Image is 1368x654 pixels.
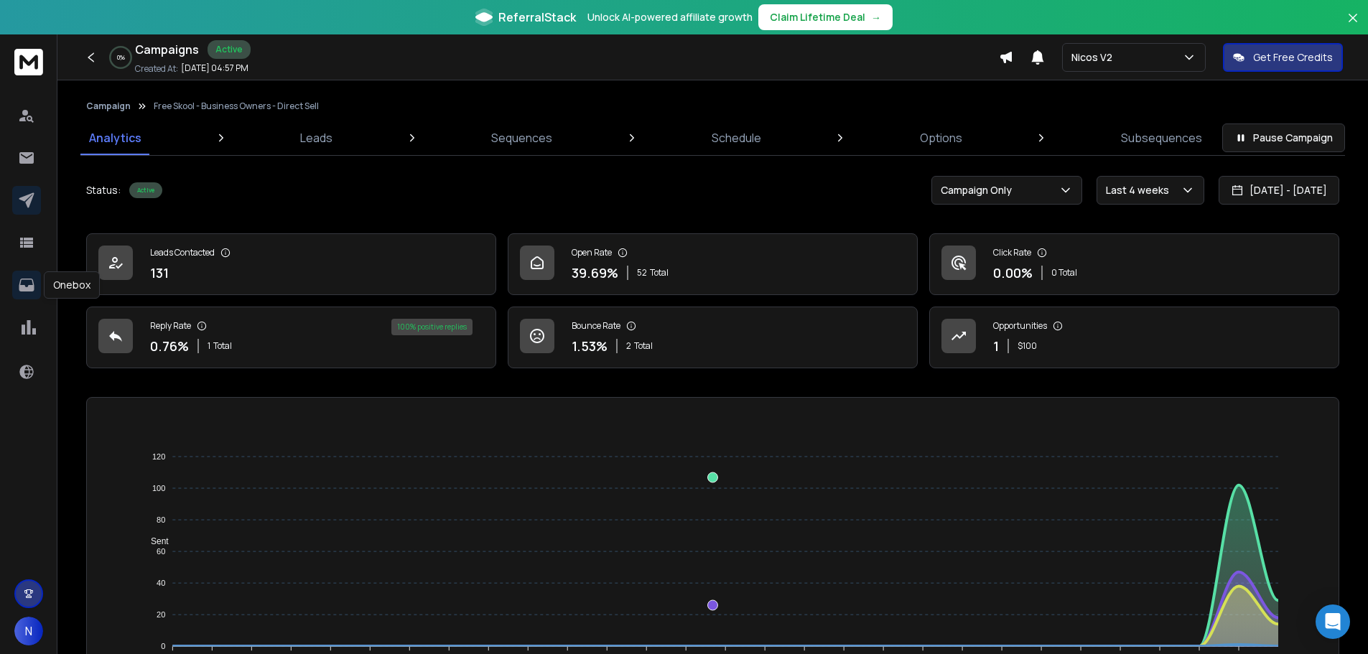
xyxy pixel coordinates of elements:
div: Active [208,40,251,59]
p: Leads Contacted [150,247,215,258]
p: Open Rate [572,247,612,258]
button: N [14,617,43,645]
a: Reply Rate0.76%1Total100% positive replies [86,307,496,368]
tspan: 100 [152,484,165,492]
tspan: 20 [157,610,165,619]
span: → [871,10,881,24]
a: Leads Contacted131 [86,233,496,295]
p: Reply Rate [150,320,191,332]
tspan: 40 [157,579,165,587]
p: Status: [86,183,121,197]
span: 2 [626,340,631,352]
p: 0.00 % [993,263,1033,283]
span: Total [650,267,669,279]
button: Pause Campaign [1222,123,1345,152]
p: Click Rate [993,247,1031,258]
span: Total [213,340,232,352]
tspan: 80 [157,515,165,524]
p: Nicos V2 [1071,50,1118,65]
p: 1.53 % [572,336,608,356]
a: Opportunities1$100 [929,307,1339,368]
a: Sequences [483,121,561,155]
p: Unlock AI-powered affiliate growth [587,10,753,24]
a: Click Rate0.00%0 Total [929,233,1339,295]
span: Total [634,340,653,352]
p: 39.69 % [572,263,618,283]
p: 1 [993,336,999,356]
div: Active [129,182,162,198]
tspan: 60 [157,547,165,556]
h1: Campaigns [135,41,199,58]
tspan: 120 [152,452,165,461]
button: [DATE] - [DATE] [1219,176,1339,205]
p: Opportunities [993,320,1047,332]
tspan: 0 [161,642,165,650]
span: 1 [208,340,210,352]
div: Open Intercom Messenger [1316,604,1350,639]
button: Claim Lifetime Deal→ [758,4,893,30]
a: Options [911,121,971,155]
span: ReferralStack [498,9,576,26]
p: $ 100 [1018,340,1037,352]
a: Leads [292,121,341,155]
p: Last 4 weeks [1106,183,1175,197]
p: Analytics [89,129,141,146]
p: 0 % [117,53,125,62]
p: 131 [150,263,169,283]
div: Onebox [44,271,100,299]
p: Leads [300,129,332,146]
a: Bounce Rate1.53%2Total [508,307,918,368]
a: Subsequences [1112,121,1211,155]
a: Analytics [80,121,150,155]
p: Created At: [135,63,178,75]
p: Campaign Only [941,183,1018,197]
button: Campaign [86,101,131,112]
p: Sequences [491,129,552,146]
button: Close banner [1344,9,1362,43]
p: Get Free Credits [1253,50,1333,65]
span: 52 [637,267,647,279]
p: 0 Total [1051,267,1077,279]
p: Schedule [712,129,761,146]
p: [DATE] 04:57 PM [181,62,248,74]
p: Free Skool - Business Owners - Direct Sell [154,101,319,112]
p: 0.76 % [150,336,189,356]
span: Sent [140,536,169,546]
a: Schedule [703,121,770,155]
p: Bounce Rate [572,320,620,332]
button: Get Free Credits [1223,43,1343,72]
p: Subsequences [1121,129,1202,146]
a: Open Rate39.69%52Total [508,233,918,295]
div: 100 % positive replies [391,319,473,335]
p: Options [920,129,962,146]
